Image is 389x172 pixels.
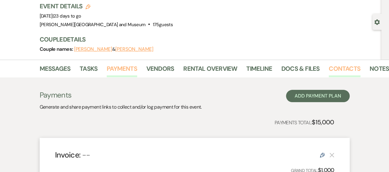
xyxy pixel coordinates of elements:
[54,13,81,19] span: 23 days to go
[40,103,202,111] p: Generate and share payment links to collect and/or log payment for this event.
[146,64,174,77] a: Vendors
[40,2,173,10] h3: Event Details
[329,64,360,77] a: Contacts
[40,35,375,44] h3: Couple Details
[281,64,320,77] a: Docs & Files
[82,150,90,160] span: --
[74,47,112,52] button: [PERSON_NAME]
[275,117,334,127] p: Payments Total:
[286,90,350,102] button: Add Payment Plan
[55,150,90,160] h4: Invoice:
[374,19,380,25] button: Open lead details
[40,90,202,100] h3: Payments
[40,64,71,77] a: Messages
[370,64,389,77] a: Notes
[312,118,334,126] strong: $15,000
[329,152,334,158] button: This payment plan cannot be deleted because it contains links that have been paid through Weven’s...
[153,22,173,28] span: 175 guests
[74,46,153,52] span: &
[115,47,153,52] button: [PERSON_NAME]
[40,22,146,28] span: [PERSON_NAME][GEOGRAPHIC_DATA] and Museum
[246,64,272,77] a: Timeline
[80,64,97,77] a: Tasks
[183,64,237,77] a: Rental Overview
[40,13,81,19] span: [DATE]
[40,46,74,52] span: Couple names:
[53,13,81,19] span: |
[107,64,137,77] a: Payments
